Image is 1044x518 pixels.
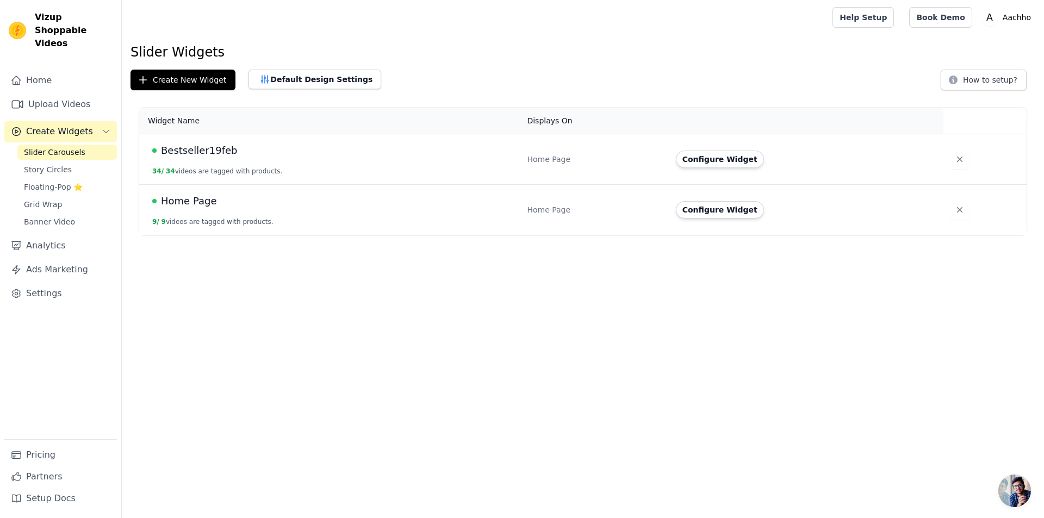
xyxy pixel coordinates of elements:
span: Live Published [152,199,157,203]
span: 9 / [152,218,159,226]
span: Floating-Pop ⭐ [24,182,83,192]
a: Floating-Pop ⭐ [17,179,117,195]
th: Displays On [520,108,669,134]
text: A [986,12,993,23]
a: Home [4,70,117,91]
span: Live Published [152,148,157,153]
span: Slider Carousels [24,147,85,158]
a: Banner Video [17,214,117,229]
a: Partners [4,466,117,488]
a: Setup Docs [4,488,117,509]
a: How to setup? [941,77,1027,88]
th: Widget Name [139,108,520,134]
span: Grid Wrap [24,199,62,210]
button: Delete widget [950,149,970,169]
a: Settings [4,283,117,304]
p: Aachho [998,8,1035,27]
button: Create Widgets [4,121,117,142]
span: 34 / [152,167,164,175]
a: Grid Wrap [17,197,117,212]
a: Pricing [4,444,117,466]
h1: Slider Widgets [130,43,1035,61]
span: Vizup Shoppable Videos [35,11,113,50]
div: Open chat [998,475,1031,507]
a: Help Setup [832,7,894,28]
button: Configure Widget [676,151,764,168]
button: How to setup? [941,70,1027,90]
button: 9/ 9videos are tagged with products. [152,217,274,226]
span: Story Circles [24,164,72,175]
a: Book Demo [909,7,972,28]
span: Create Widgets [26,125,93,138]
a: Upload Videos [4,93,117,115]
span: Banner Video [24,216,75,227]
a: Slider Carousels [17,145,117,160]
button: Delete widget [950,200,970,220]
button: Create New Widget [130,70,235,90]
div: Home Page [527,204,662,215]
a: Ads Marketing [4,259,117,280]
button: 34/ 34videos are tagged with products. [152,167,282,176]
span: 34 [166,167,175,175]
img: Vizup [9,22,26,39]
a: Analytics [4,235,117,257]
button: A Aachho [981,8,1035,27]
a: Story Circles [17,162,117,177]
span: Home Page [161,194,216,209]
div: Home Page [527,154,662,165]
span: 9 [161,218,166,226]
button: Default Design Settings [248,70,381,89]
span: Bestseller19feb [161,143,238,158]
button: Configure Widget [676,201,764,219]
